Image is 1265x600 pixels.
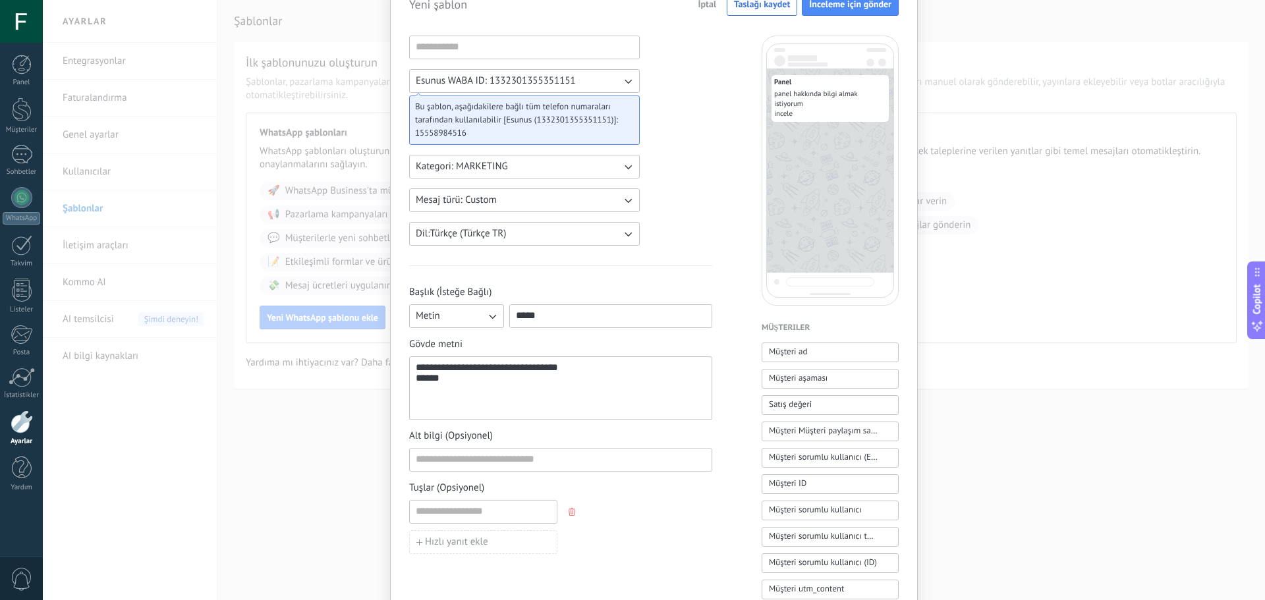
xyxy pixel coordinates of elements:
[769,371,828,385] span: Müşteri aşaması
[769,424,878,437] span: Müşteri Müşteri paylaşım sayfası URL'si
[3,437,41,446] div: Ayarlar
[762,395,899,415] button: Satış değeri
[409,222,640,246] button: Dil:Türkçe (Türkçe TR)
[762,474,899,494] button: Müşteri ID
[769,345,807,358] span: Müşteri ad
[762,422,899,441] button: Müşteri Müşteri paylaşım sayfası URL'si
[769,450,878,464] span: Müşteri sorumlu kullanıcı (Email)
[762,321,899,335] h4: Müşteriler
[769,503,862,516] span: Müşteri sorumlu kullanıcı
[762,342,899,362] button: Müşteri ad
[3,306,41,314] div: Listeler
[415,126,623,140] span: 15558984516
[416,227,507,240] span: Dil: Türkçe (Türkçe TR)
[762,527,899,547] button: Müşteri sorumlu kullanıcı telefonu
[409,481,712,495] span: Tuşlar (Opsiyonel)
[762,580,899,599] button: Müşteri utm_content
[416,74,576,88] span: Esunus WABA ID: 1332301355351151
[762,369,899,389] button: Müşteri aşaması
[769,530,878,543] span: Müşteri sorumlu kullanıcı telefonu
[1251,284,1264,314] span: Copilot
[416,194,497,207] span: Mesaj türü: Custom
[409,69,640,93] button: Esunus WABA ID: 1332301355351151
[3,259,41,268] div: Takvim
[409,530,557,554] button: Hızlı yanıt ekle
[774,90,886,119] span: panel hakkında bilgi almak istiyorum incele
[769,477,806,490] span: Müşteri ID
[425,537,488,547] span: Hızlı yanıt ekle
[416,310,440,323] span: Metin
[762,448,899,468] button: Müşteri sorumlu kullanıcı (Email)
[3,212,40,225] div: WhatsApp
[409,304,504,328] button: Metin
[762,501,899,520] button: Müşteri sorumlu kullanıcı
[3,483,41,492] div: Yardım
[409,286,712,299] span: Başlık (İsteğe Bağlı)
[3,126,41,134] div: Müşteriler
[3,78,41,87] div: Panel
[409,155,640,178] button: Kategori: MARKETING
[3,348,41,357] div: Posta
[762,553,899,573] button: Müşteri sorumlu kullanıcı (ID)
[409,429,712,443] span: Alt bilgi (Opsiyonel)
[415,100,623,126] span: Bu şablon, aşağıdakilere bağlı tüm telefon numaraları tarafından kullanılabilir [Esunus (13323013...
[3,168,41,177] div: Sohbetler
[409,338,712,351] span: Gövde metni
[416,160,508,173] span: Kategori: MARKETING
[409,188,640,212] button: Mesaj türü: Custom
[769,582,844,595] span: Müşteri utm_content
[3,391,41,400] div: İstatistikler
[769,398,812,411] span: Satış değeri
[774,78,886,88] span: Panel
[769,556,877,569] span: Müşteri sorumlu kullanıcı (ID)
